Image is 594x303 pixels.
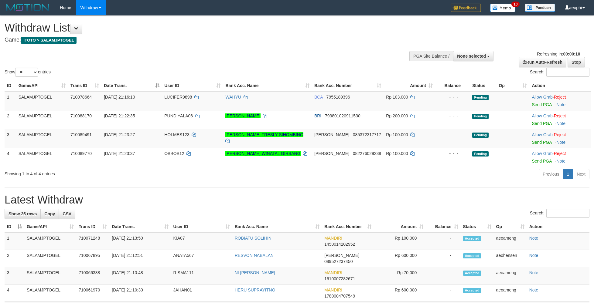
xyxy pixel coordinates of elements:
label: Search: [530,68,589,77]
td: 4 [5,284,24,302]
span: 710089491 [70,132,92,137]
span: Copy 082276029238 to clipboard [353,151,381,156]
span: Pending [472,114,489,119]
td: [DATE] 21:10:48 [109,267,171,284]
div: PGA Site Balance / [409,51,453,61]
a: Send PGA [532,159,551,163]
td: Rp 100,000 [374,232,426,250]
a: Note [529,253,538,258]
th: Game/API: activate to sort column ascending [16,80,68,91]
span: Copy [44,211,55,216]
a: Show 25 rows [5,209,41,219]
span: Rp 100.000 [386,151,408,156]
span: Copy 793801020911530 to clipboard [325,113,360,118]
a: Stop [568,57,585,67]
a: ROBIATU SOLIHIN [235,236,271,241]
span: Pending [472,133,489,138]
span: Accepted [463,271,481,276]
td: SALAMJPTOGEL [24,284,76,302]
span: Accepted [463,253,481,258]
th: Bank Acc. Number: activate to sort column ascending [312,80,384,91]
a: Reject [554,95,566,99]
a: Send PGA [532,140,551,145]
span: · [532,113,554,118]
a: Reject [554,132,566,137]
span: ITOTO > SALAMJPTOGEL [21,37,77,44]
div: - - - [438,132,467,138]
td: 710067895 [76,250,109,267]
span: [DATE] 21:23:37 [104,151,135,156]
td: RISMA111 [171,267,232,284]
td: 4 [5,148,16,167]
th: Trans ID: activate to sort column ascending [68,80,101,91]
a: Allow Grab [532,151,552,156]
span: Rp 100.000 [386,132,408,137]
a: Reject [554,151,566,156]
span: Rp 103.000 [386,95,408,99]
th: Bank Acc. Name: activate to sort column ascending [232,221,322,232]
span: Show 25 rows [9,211,37,216]
td: aeoameng [494,232,527,250]
th: Amount: activate to sort column ascending [374,221,426,232]
h4: Game: [5,37,390,43]
td: Rp 600,000 [374,284,426,302]
th: Amount: activate to sort column ascending [384,80,435,91]
th: Date Trans.: activate to sort column descending [101,80,162,91]
div: - - - [438,113,467,119]
a: RESVON NABALAN [235,253,274,258]
span: PUNDIYALA06 [164,113,193,118]
td: · [529,148,591,167]
a: Note [529,288,538,292]
a: Note [556,159,565,163]
td: SALAMJPTOGEL [16,110,68,129]
th: Bank Acc. Number: activate to sort column ascending [322,221,374,232]
th: Action [529,80,591,91]
span: 710089770 [70,151,92,156]
td: 3 [5,267,24,284]
td: JAHAN01 [171,284,232,302]
th: Action [527,221,589,232]
strong: 00:00:10 [563,52,580,56]
th: Status [470,80,496,91]
span: BCA [314,95,323,99]
td: 710071248 [76,232,109,250]
span: Copy 089527237450 to clipboard [324,259,353,264]
th: User ID: activate to sort column ascending [162,80,223,91]
input: Search: [546,68,589,77]
td: 3 [5,129,16,148]
img: Button%20Memo.svg [490,4,516,12]
td: - [426,267,460,284]
th: Bank Acc. Name: activate to sort column ascending [223,80,312,91]
th: Status: activate to sort column ascending [461,221,494,232]
span: OBBOB12 [164,151,184,156]
span: Refreshing in: [537,52,580,56]
a: NI [PERSON_NAME] [235,270,275,275]
a: Allow Grab [532,113,552,118]
span: [PERSON_NAME] [324,253,359,258]
div: - - - [438,94,467,100]
button: None selected [453,51,493,61]
span: · [532,132,554,137]
td: · [529,129,591,148]
span: MANDIRI [324,270,342,275]
th: Trans ID: activate to sort column ascending [76,221,109,232]
img: MOTION_logo.png [5,3,51,12]
th: Balance [435,80,470,91]
td: Rp 600,000 [374,250,426,267]
span: None selected [457,54,486,59]
span: MANDIRI [324,236,342,241]
input: Search: [546,209,589,218]
td: 2 [5,250,24,267]
img: panduan.png [525,4,555,12]
span: CSV [63,211,71,216]
span: MANDIRI [324,288,342,292]
a: Reject [554,113,566,118]
img: Feedback.jpg [451,4,481,12]
select: Showentries [15,68,38,77]
th: Date Trans.: activate to sort column ascending [109,221,171,232]
th: Game/API: activate to sort column ascending [24,221,76,232]
td: SALAMJPTOGEL [16,129,68,148]
span: HOLMES123 [164,132,189,137]
span: LUCIFER9898 [164,95,192,99]
td: 1 [5,91,16,110]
